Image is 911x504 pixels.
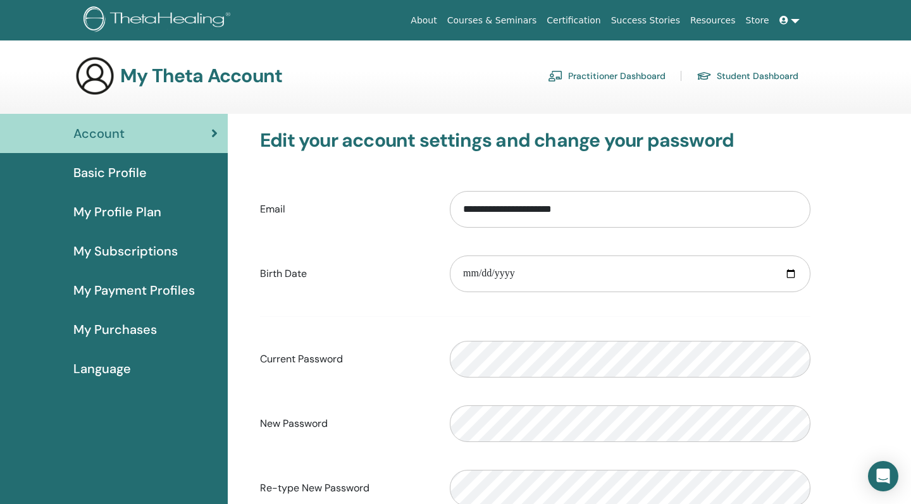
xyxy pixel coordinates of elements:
[606,9,685,32] a: Success Stories
[251,476,440,500] label: Re-type New Password
[548,66,666,86] a: Practitioner Dashboard
[685,9,741,32] a: Resources
[548,70,563,82] img: chalkboard-teacher.svg
[73,163,147,182] span: Basic Profile
[73,359,131,378] span: Language
[75,56,115,96] img: generic-user-icon.jpg
[73,242,178,261] span: My Subscriptions
[73,202,161,221] span: My Profile Plan
[406,9,442,32] a: About
[251,197,440,221] label: Email
[542,9,605,32] a: Certification
[251,412,440,436] label: New Password
[697,66,798,86] a: Student Dashboard
[73,124,125,143] span: Account
[73,320,157,339] span: My Purchases
[697,71,712,82] img: graduation-cap.svg
[868,461,898,491] div: Open Intercom Messenger
[251,262,440,286] label: Birth Date
[73,281,195,300] span: My Payment Profiles
[120,65,282,87] h3: My Theta Account
[260,129,810,152] h3: Edit your account settings and change your password
[251,347,440,371] label: Current Password
[442,9,542,32] a: Courses & Seminars
[84,6,235,35] img: logo.png
[741,9,774,32] a: Store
